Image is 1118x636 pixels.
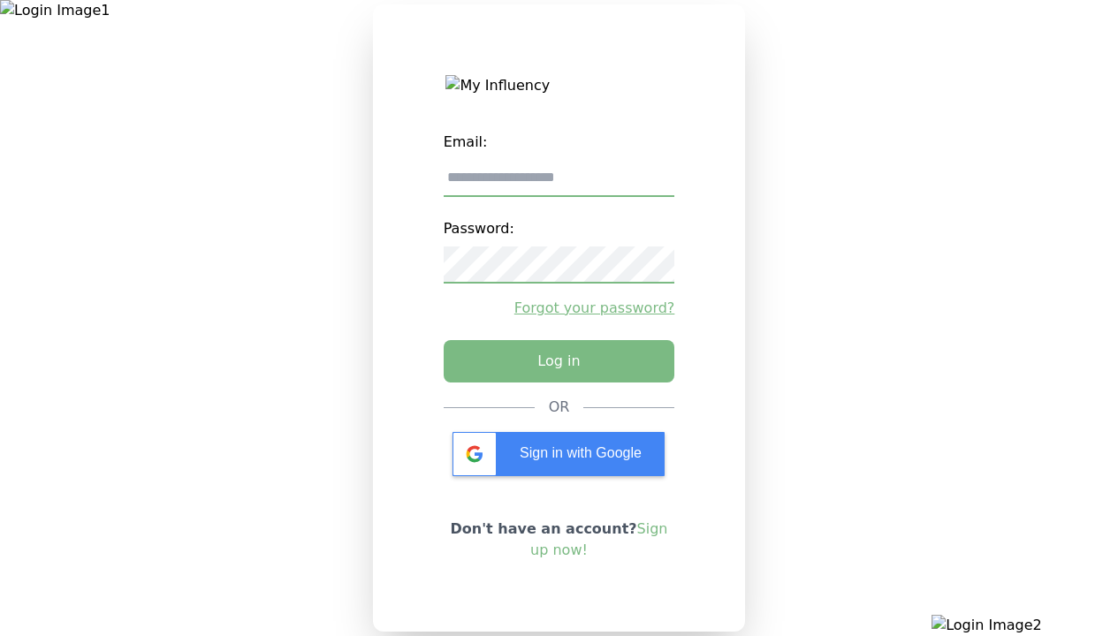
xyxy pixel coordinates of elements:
[932,615,1118,636] img: Login Image2
[444,125,675,160] label: Email:
[549,397,570,418] div: OR
[453,432,665,476] div: Sign in with Google
[520,445,642,460] span: Sign in with Google
[444,340,675,382] button: Log in
[444,298,675,319] a: Forgot your password?
[444,211,675,246] label: Password:
[445,75,672,96] img: My Influency
[444,519,675,561] p: Don't have an account?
